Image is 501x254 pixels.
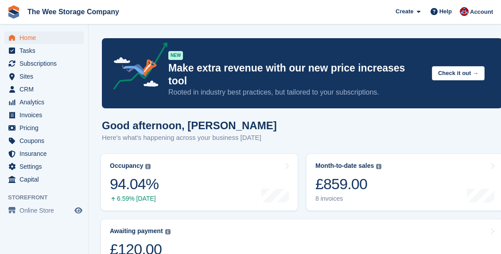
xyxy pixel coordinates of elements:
span: Insurance [19,147,73,160]
div: Occupancy [110,162,143,170]
a: menu [4,135,84,147]
a: menu [4,147,84,160]
img: icon-info-grey-7440780725fd019a000dd9b08b2336e03edf1995a4989e88bcd33f0948082b44.svg [376,164,381,169]
span: Subscriptions [19,57,73,70]
a: menu [4,204,84,217]
button: Check it out → [432,66,485,81]
span: Pricing [19,122,73,134]
span: Coupons [19,135,73,147]
a: menu [4,122,84,134]
div: 94.04% [110,175,159,193]
div: NEW [168,51,183,60]
p: Rooted in industry best practices, but tailored to your subscriptions. [168,87,425,97]
span: Create [396,7,413,16]
img: price-adjustments-announcement-icon-8257ccfd72463d97f412b2fc003d46551f7dbcb40ab6d574587a9cd5c0d94... [106,42,168,93]
span: CRM [19,83,73,95]
a: menu [4,173,84,186]
span: Analytics [19,96,73,108]
a: menu [4,57,84,70]
span: Home [19,32,73,44]
a: menu [4,44,84,57]
a: The Wee Storage Company [24,4,123,19]
span: Sites [19,70,73,83]
span: Invoices [19,109,73,121]
img: icon-info-grey-7440780725fd019a000dd9b08b2336e03edf1995a4989e88bcd33f0948082b44.svg [145,164,151,169]
span: Help [439,7,452,16]
div: £859.00 [315,175,381,193]
span: Capital [19,173,73,186]
p: Make extra revenue with our new price increases tool [168,62,425,87]
h1: Good afternoon, [PERSON_NAME] [102,119,277,131]
span: Account [470,8,493,16]
span: Tasks [19,44,73,57]
a: menu [4,96,84,108]
img: stora-icon-8386f47178a22dfd0bd8f6a31ec36ba5ce8667c1dd55bd0f319d3a0aa187defe.svg [7,5,20,19]
a: menu [4,70,84,83]
div: 6.59% [DATE] [110,195,159,202]
img: Scott Ritchie [460,7,469,16]
div: Awaiting payment [110,227,163,235]
p: Here's what's happening across your business [DATE] [102,133,277,143]
div: 8 invoices [315,195,381,202]
a: Occupancy 94.04% 6.59% [DATE] [101,154,298,210]
img: icon-info-grey-7440780725fd019a000dd9b08b2336e03edf1995a4989e88bcd33f0948082b44.svg [165,229,171,234]
a: menu [4,83,84,95]
a: menu [4,109,84,121]
span: Settings [19,160,73,173]
a: menu [4,160,84,173]
a: Preview store [73,205,84,216]
span: Online Store [19,204,73,217]
span: Storefront [8,193,88,202]
div: Month-to-date sales [315,162,374,170]
a: menu [4,32,84,44]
